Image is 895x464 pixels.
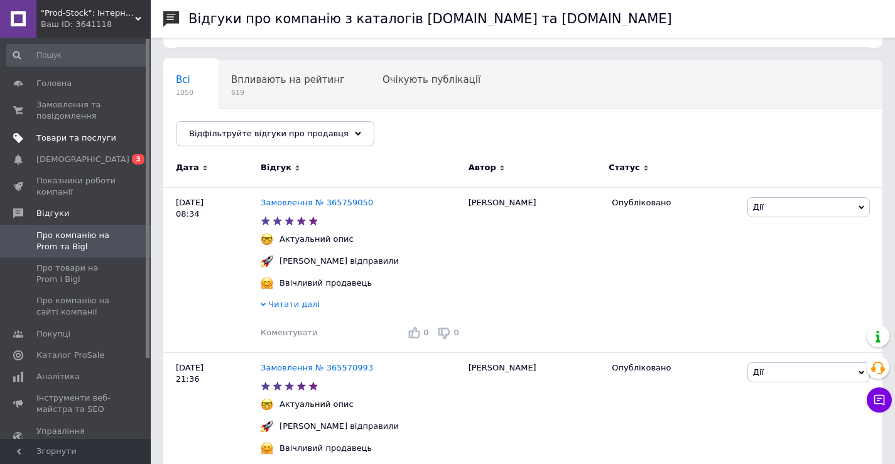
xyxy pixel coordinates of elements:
div: Ваш ID: 3641118 [41,19,151,30]
a: Замовлення № 365570993 [261,363,373,372]
span: Про товари на Prom і Bigl [36,262,116,285]
div: Актуальний опис [276,234,357,245]
span: Управління сайтом [36,426,116,448]
span: Аналітика [36,371,80,382]
h1: Відгуки про компанію з каталогів [DOMAIN_NAME] та [DOMAIN_NAME] [188,11,672,26]
span: Про компанію на сайті компанії [36,295,116,318]
span: Опубліковані без комен... [176,122,303,133]
span: 1050 [176,88,193,97]
span: 3 [132,154,144,165]
span: Впливають на рейтинг [231,74,345,85]
span: Каталог ProSale [36,350,104,361]
span: 619 [231,88,345,97]
span: Дата [176,162,199,173]
span: Автор [469,162,496,173]
span: Показники роботи компанії [36,175,116,198]
span: Всі [176,74,190,85]
span: Відгук [261,162,291,173]
img: :hugging_face: [261,442,273,455]
span: Товари та послуги [36,132,116,144]
div: Читати далі [261,299,462,313]
span: Відгуки [36,208,69,219]
span: "Prod-Stock": Інтернет-магазин продуктів харчування та господарчих товарів [41,8,135,19]
div: Коментувати [261,327,317,338]
div: Опубліковано [612,362,737,374]
div: Опубліковано [612,197,737,208]
a: Замовлення № 365759050 [261,198,373,207]
span: 0 [453,328,458,337]
div: [PERSON_NAME] відправили [276,256,402,267]
span: Дії [753,202,764,212]
span: Інструменти веб-майстра та SEO [36,392,116,415]
div: [DATE] 08:34 [163,187,261,352]
span: 0 [423,328,428,337]
img: :rocket: [261,420,273,433]
span: Замовлення та повідомлення [36,99,116,122]
span: Відфільтруйте відгуки про продавця [189,129,349,138]
div: Ввічливий продавець [276,443,375,454]
img: :hugging_face: [261,277,273,289]
button: Чат з покупцем [867,387,892,413]
span: Статус [609,162,640,173]
input: Пошук [6,44,148,67]
img: :nerd_face: [261,233,273,245]
span: Дії [753,367,764,377]
span: [DEMOGRAPHIC_DATA] [36,154,129,165]
div: Ввічливий продавець [276,278,375,289]
span: Очікують публікації [382,74,480,85]
span: Коментувати [261,328,317,337]
div: [PERSON_NAME] відправили [276,421,402,432]
div: Опубліковані без коментаря [163,109,328,156]
span: Читати далі [268,299,320,309]
div: Актуальний опис [276,399,357,410]
img: :rocket: [261,255,273,267]
div: [PERSON_NAME] [462,187,606,352]
img: :nerd_face: [261,398,273,411]
span: Покупці [36,328,70,340]
span: Про компанію на Prom та Bigl [36,230,116,252]
span: Головна [36,78,72,89]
